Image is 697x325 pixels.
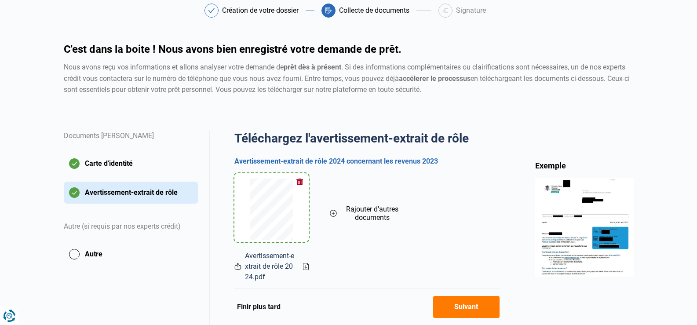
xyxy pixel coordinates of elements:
[303,263,309,270] a: Download
[535,161,634,171] div: Exemple
[399,74,471,83] strong: accélerer le processus
[222,7,299,14] div: Création de votre dossier
[64,62,634,95] div: Nous avons reçu vos informations et allons analyser votre demande de . Si des informations complé...
[234,301,283,313] button: Finir plus tard
[64,211,198,243] div: Autre (si requis par nos experts crédit)
[340,205,404,222] span: Rajouter d'autres documents
[245,251,296,282] span: Avertissement-extrait de rôle 2024.pdf
[339,7,409,14] div: Collecte de documents
[64,131,198,153] div: Documents [PERSON_NAME]
[64,44,634,55] h1: C'est dans la boite ! Nous avons bien enregistré votre demande de prêt.
[234,157,500,166] h3: Avertissement-extrait de rôle 2024 concernant les revenus 2023
[535,178,634,276] img: taxCertificate
[234,131,500,146] h2: Téléchargez l'avertissement-extrait de rôle
[64,182,198,204] button: Avertissement-extrait de rôle
[64,153,198,175] button: Carte d'identité
[456,7,486,14] div: Signature
[433,296,500,318] button: Suivant
[330,173,404,254] button: Rajouter d'autres documents
[64,243,198,265] button: Autre
[284,63,341,71] strong: prêt dès à présent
